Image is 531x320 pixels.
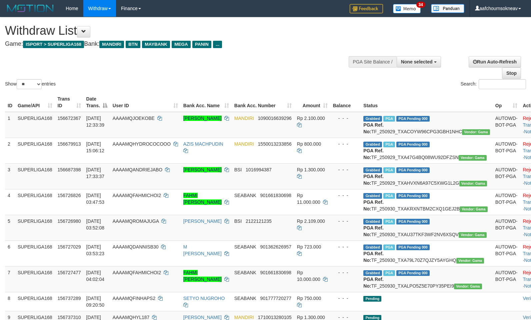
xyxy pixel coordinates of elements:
span: Copy 1090016639296 to clipboard [258,116,292,121]
span: ... [213,41,222,48]
span: Rp 723.000 [297,244,321,250]
span: PGA Pending [396,270,430,276]
span: BSI [234,218,242,224]
td: AUTOWD-BOT-PGA [493,215,520,241]
span: PGA Pending [396,142,430,147]
span: None selected [401,59,433,64]
span: PGA Pending [396,245,430,250]
th: Status [361,93,492,112]
span: AAAAMQDANNISB30 [113,244,159,250]
a: Run Auto-Refresh [469,56,521,67]
span: AAAAMQHYDROCOCOOO [113,141,171,147]
span: Copy 1710013280105 to clipboard [258,315,292,320]
span: PGA Pending [396,193,430,199]
a: Stop [502,67,521,79]
td: SUPERLIGA168 [15,163,55,189]
td: 4 [5,189,15,215]
span: MANDIRI [99,41,124,48]
span: Rp 11.000.000 [297,193,320,205]
td: AUTOWD-BOT-PGA [493,189,520,215]
a: AZIS MACHPUDIN [183,141,223,147]
span: Rp 750.000 [297,296,321,301]
th: Bank Acc. Name: activate to sort column ascending [181,93,232,112]
span: AAAAMQFAHMICHOI2 [113,193,161,198]
span: Vendor URL: https://trx31.1velocity.biz [459,181,487,186]
span: BSI [234,167,242,172]
td: TF_250929_TXAHVXN6A97C5XWG1L2G [361,163,492,189]
span: BTN [126,41,140,48]
h4: Game: Bank: [5,41,347,47]
label: Show entries [5,79,56,89]
span: Copy 1016994387 to clipboard [246,167,272,172]
span: [DATE] 03:52:08 [86,218,105,230]
a: FAHMI [PERSON_NAME] [183,270,222,282]
span: AAAAMQHYL187 [113,315,150,320]
div: - - - [333,192,358,199]
span: 156737289 [58,296,81,301]
td: SUPERLIGA168 [15,292,55,311]
td: 2 [5,138,15,163]
span: Rp 2.100.000 [297,116,325,121]
td: 3 [5,163,15,189]
a: [PERSON_NAME] [183,116,222,121]
h1: Withdraw List [5,24,347,37]
td: TF_250930_TXALPO5Z5E70PY35PEI9 [361,266,492,292]
th: Bank Acc. Number: activate to sort column ascending [232,93,294,112]
span: [DATE] 09:20:50 [86,296,105,308]
span: Vendor URL: https://trx31.1velocity.biz [456,258,484,264]
td: AUTOWD-BOT-PGA [493,163,520,189]
td: 8 [5,292,15,311]
td: AUTOWD-BOT-PGA [493,112,520,138]
span: 156726826 [58,193,81,198]
td: TF_250929_TXACOYW96CPG3GBH1NHC [361,112,492,138]
span: SEABANK [234,193,256,198]
th: Amount: activate to sort column ascending [294,93,330,112]
b: PGA Ref. No: [363,225,383,237]
span: Copy 901661830698 to clipboard [260,193,291,198]
span: MEGA [172,41,191,48]
span: Grabbed [363,270,382,276]
td: TF_250930_TXAU37TKF3WF2NV6XSQV [361,215,492,241]
span: MANDIRI [234,141,254,147]
span: Vendor URL: https://trx31.1velocity.biz [459,232,487,238]
b: PGA Ref. No: [363,251,383,263]
span: 156672367 [58,116,81,121]
span: Grabbed [363,193,382,199]
div: - - - [333,166,358,173]
span: Grabbed [363,245,382,250]
button: None selected [397,56,441,67]
a: [PERSON_NAME] [183,218,222,224]
span: SEABANK [234,296,256,301]
td: TF_250930_TXA79L70Z7QJZY5AYGHQ [361,241,492,266]
th: ID [5,93,15,112]
span: Rp 1.300.000 [297,167,325,172]
th: Date Trans.: activate to sort column descending [84,93,110,112]
td: SUPERLIGA168 [15,189,55,215]
span: Vendor URL: https://trx31.1velocity.biz [459,155,487,161]
th: User ID: activate to sort column ascending [110,93,181,112]
span: ISPORT > SUPERLIGA168 [23,41,84,48]
th: Game/API: activate to sort column ascending [15,93,55,112]
span: PGA Pending [396,219,430,224]
img: panduan.png [431,4,464,13]
span: 156687398 [58,167,81,172]
td: SUPERLIGA168 [15,241,55,266]
span: Copy 1550013233856 to clipboard [258,141,292,147]
td: SUPERLIGA168 [15,138,55,163]
span: [DATE] 12:33:39 [86,116,105,128]
span: MANDIRI [234,315,254,320]
span: 156737310 [58,315,81,320]
div: - - - [333,244,358,250]
label: Search: [461,79,526,89]
th: Balance [330,93,361,112]
span: Rp 1.300.000 [297,315,325,320]
span: Marked by aafromsomean [383,219,395,224]
div: - - - [333,269,358,276]
span: Vendor URL: https://trx31.1velocity.biz [462,129,490,135]
th: Op: activate to sort column ascending [493,93,520,112]
span: MAYBANK [142,41,170,48]
td: 6 [5,241,15,266]
td: AUTOWD-BOT-PGA [493,266,520,292]
span: AAAAMQROMAJUGA [113,218,159,224]
td: 7 [5,266,15,292]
